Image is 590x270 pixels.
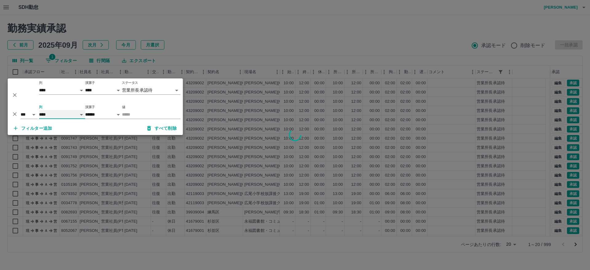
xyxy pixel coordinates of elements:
label: ステータス [122,81,138,85]
label: 列 [39,105,42,109]
select: 論理演算子 [21,110,37,119]
button: 削除 [10,90,19,100]
div: 営業所長承認待 [122,86,180,95]
label: 演算子 [85,105,95,109]
label: 演算子 [85,81,95,85]
button: フィルター追加 [9,123,57,134]
label: 列 [39,81,42,85]
button: 削除 [10,109,19,119]
label: 値 [122,105,125,109]
button: すべて削除 [142,123,182,134]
